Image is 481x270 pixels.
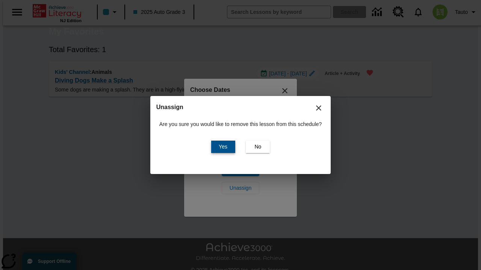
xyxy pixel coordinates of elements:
[310,99,328,117] button: Close
[246,141,270,153] button: No
[254,143,261,151] span: No
[156,102,325,112] h2: Unassign
[211,141,235,153] button: Yes
[219,143,227,151] span: Yes
[159,120,322,128] p: Are you sure you would like to remove this lesson from this schedule?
